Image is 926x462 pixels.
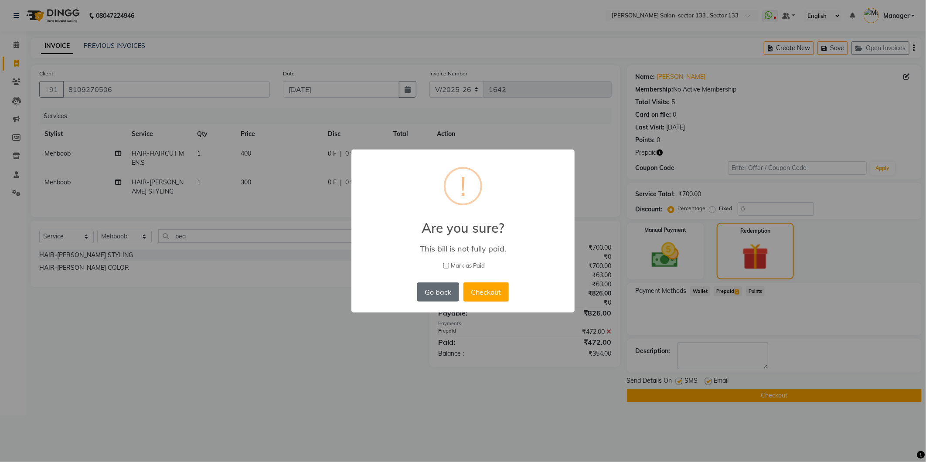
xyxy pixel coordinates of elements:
[463,282,509,302] button: Checkout
[364,244,562,254] div: This bill is not fully paid.
[443,263,449,268] input: Mark as Paid
[351,210,575,236] h2: Are you sure?
[417,282,459,302] button: Go back
[460,169,466,204] div: !
[451,262,485,270] span: Mark as Paid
